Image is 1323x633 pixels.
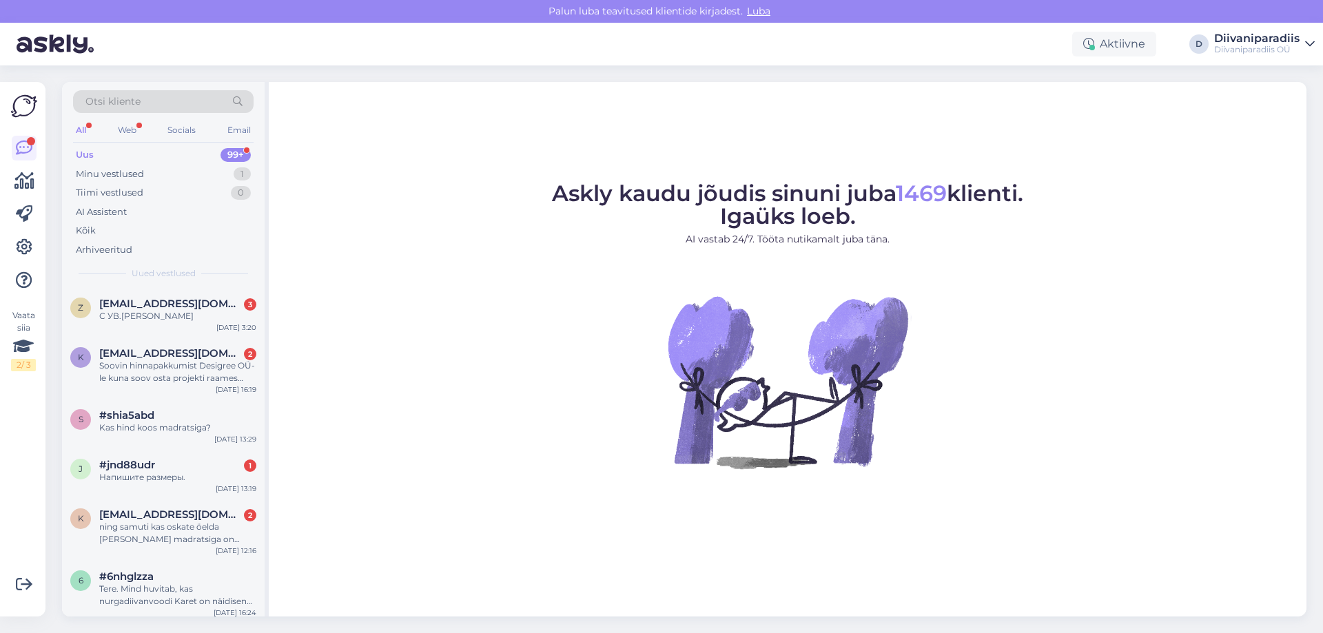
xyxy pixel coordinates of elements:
[11,309,36,371] div: Vaata siia
[244,459,256,472] div: 1
[85,94,141,109] span: Otsi kliente
[1214,33,1300,44] div: Diivaniparadiis
[552,232,1023,247] p: AI vastab 24/7. Tööta nutikamalt juba täna.
[214,608,256,618] div: [DATE] 16:24
[165,121,198,139] div: Socials
[1214,33,1315,55] a: DiivaniparadiisDiivaniparadiis OÜ
[132,267,196,280] span: Uued vestlused
[244,509,256,521] div: 2
[79,464,83,474] span: j
[896,180,947,207] span: 1469
[76,205,127,219] div: AI Assistent
[11,93,37,119] img: Askly Logo
[79,575,83,585] span: 6
[664,258,912,506] img: No Chat active
[743,5,775,17] span: Luba
[244,298,256,311] div: 3
[76,224,96,238] div: Kõik
[76,167,144,181] div: Minu vestlused
[99,570,154,583] span: #6nhglzza
[78,302,83,313] span: z
[1214,44,1300,55] div: Diivaniparadiis OÜ
[99,422,256,434] div: Kas hind koos madratsiga?
[214,434,256,444] div: [DATE] 13:29
[99,360,256,384] div: Soovin hinnapakkumist Desigree OÜ-le kuna soov osta projekti raames aiamööblit AIAMÖÖBEL NASSAU l...
[220,148,251,162] div: 99+
[99,471,256,484] div: Напишите размеры.
[73,121,89,139] div: All
[234,167,251,181] div: 1
[11,359,36,371] div: 2 / 3
[99,347,243,360] span: klaire.vaher0@gmail.com
[78,513,84,523] span: k
[99,298,243,310] span: zban@list.ru
[115,121,139,139] div: Web
[76,243,132,257] div: Arhiveeritud
[76,148,94,162] div: Uus
[216,322,256,333] div: [DATE] 3:20
[552,180,1023,229] span: Askly kaudu jõudis sinuni juba klienti. Igaüks loeb.
[99,508,243,521] span: karmenkilk1@gmail.com
[1189,34,1209,54] div: D
[1072,32,1156,56] div: Aktiivne
[99,310,256,322] div: С УВ.[PERSON_NAME]
[216,546,256,556] div: [DATE] 12:16
[99,583,256,608] div: Tere. Mind huvitab, kas nurgadiivanvoodi Karet on näidisena olemas ka Tallinna kaupluses?
[231,186,251,200] div: 0
[99,409,154,422] span: #shia5abd
[216,384,256,395] div: [DATE] 16:19
[225,121,254,139] div: Email
[99,521,256,546] div: ning samuti kas oskate öelda [PERSON_NAME] madratsiga on toode näidisena Järve keskuse poes väljas?
[78,352,84,362] span: k
[216,484,256,494] div: [DATE] 13:19
[99,459,155,471] span: #jnd88udr
[79,414,83,424] span: s
[244,348,256,360] div: 2
[76,186,143,200] div: Tiimi vestlused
